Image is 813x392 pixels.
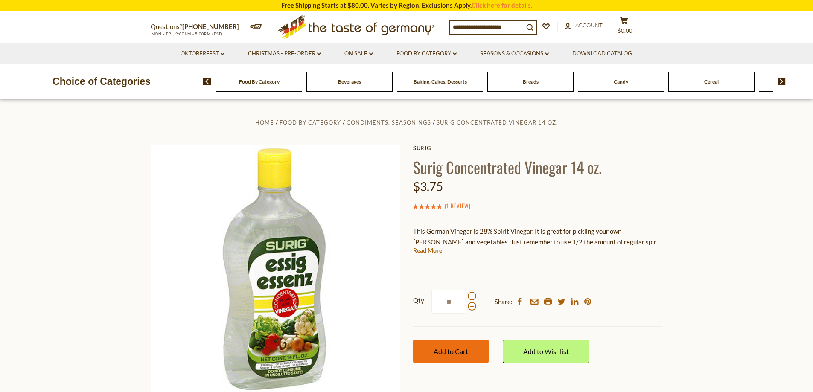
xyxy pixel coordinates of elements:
a: [PHONE_NUMBER] [182,23,239,30]
img: next arrow [778,78,786,85]
a: Download Catalog [572,49,632,58]
span: Add to Cart [434,347,468,355]
a: Click here for details. [472,1,532,9]
a: Surig Concentrated Vinegar 14 oz. [437,119,558,126]
a: Add to Wishlist [503,340,589,363]
a: Account [565,21,603,30]
h1: Surig Concentrated Vinegar 14 oz. [413,157,663,177]
p: Questions? [151,21,245,32]
a: Beverages [338,78,361,85]
a: On Sale [344,49,373,58]
a: Christmas - PRE-ORDER [248,49,321,58]
a: Read More [413,246,442,255]
a: Seasons & Occasions [480,49,549,58]
a: Home [255,119,274,126]
p: This German Vinegar is 28% Spirit Vinegar. It is great for pickling your own [PERSON_NAME] and ve... [413,226,663,247]
span: $0.00 [618,27,632,34]
a: Food By Category [239,78,280,85]
a: Breads [523,78,539,85]
a: Surig [413,145,663,151]
span: ( ) [445,201,470,210]
a: Candy [614,78,628,85]
strong: Qty: [413,295,426,306]
span: Share: [495,296,513,307]
a: 1 Review [446,201,469,211]
a: Oktoberfest [181,49,224,58]
span: MON - FRI, 9:00AM - 5:00PM (EST) [151,32,223,36]
button: $0.00 [612,17,637,38]
a: Food By Category [280,119,341,126]
img: previous arrow [203,78,211,85]
input: Qty: [431,290,466,314]
span: $3.75 [413,179,443,194]
a: Baking, Cakes, Desserts [414,78,467,85]
span: Account [575,22,603,29]
a: Cereal [704,78,719,85]
button: Add to Cart [413,340,489,363]
a: Condiments, Seasonings [347,119,431,126]
a: Food By Category [396,49,457,58]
